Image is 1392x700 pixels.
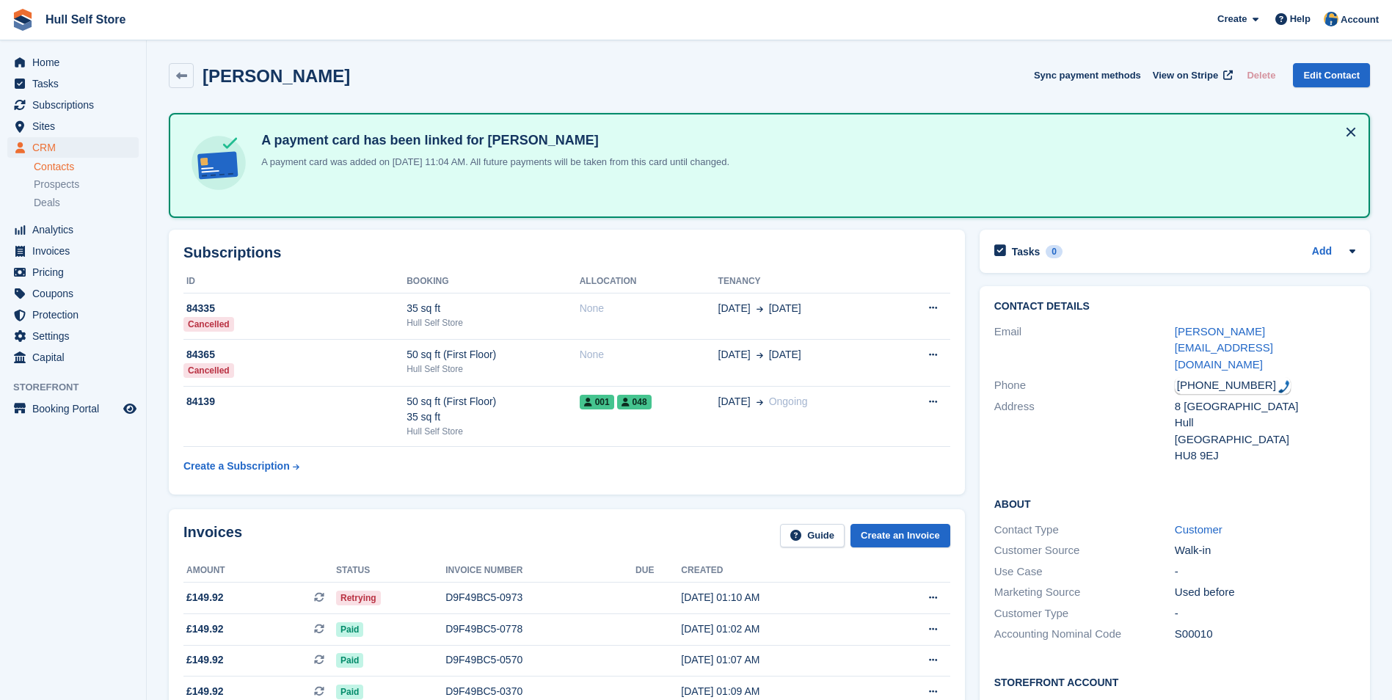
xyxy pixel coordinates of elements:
a: menu [7,326,139,346]
div: Accounting Nominal Code [994,626,1175,643]
th: Created [681,559,874,583]
span: Deals [34,196,60,210]
div: 84139 [183,394,407,409]
div: Marketing Source [994,584,1175,601]
a: menu [7,95,139,115]
img: Hull Self Store [1324,12,1338,26]
div: None [580,301,718,316]
a: menu [7,73,139,94]
span: Invoices [32,241,120,261]
h2: Subscriptions [183,244,950,261]
img: hfpfyWBK5wQHBAGPgDf9c6qAYOxxMAAAAASUVORK5CYII= [1278,380,1290,393]
span: CRM [32,137,120,158]
h2: Tasks [1012,245,1041,258]
th: Booking [407,270,580,294]
div: Contact Type [994,522,1175,539]
span: £149.92 [186,652,224,668]
span: Retrying [336,591,381,605]
a: Add [1312,244,1332,260]
span: Sites [32,116,120,136]
span: Create [1217,12,1247,26]
div: D9F49BC5-0370 [445,684,635,699]
th: ID [183,270,407,294]
th: Allocation [580,270,718,294]
span: £149.92 [186,590,224,605]
span: Paid [336,622,363,637]
span: Subscriptions [32,95,120,115]
span: Settings [32,326,120,346]
a: menu [7,219,139,240]
span: [DATE] [718,301,751,316]
th: Status [336,559,445,583]
a: menu [7,116,139,136]
div: Create a Subscription [183,459,290,474]
span: [DATE] [718,394,751,409]
div: [DATE] 01:02 AM [681,621,874,637]
img: card-linked-ebf98d0992dc2aeb22e95c0e3c79077019eb2392cfd83c6a337811c24bc77127.svg [188,132,249,194]
a: menu [7,347,139,368]
h2: Storefront Account [994,674,1355,689]
th: Tenancy [718,270,891,294]
p: A payment card was added on [DATE] 11:04 AM. All future payments will be taken from this card unt... [255,155,729,169]
div: Cancelled [183,317,234,332]
div: Hull [1175,415,1355,431]
h2: About [994,496,1355,511]
div: Hull Self Store [407,425,580,438]
span: Home [32,52,120,73]
div: - [1175,605,1355,622]
a: menu [7,262,139,282]
div: Customer Type [994,605,1175,622]
div: D9F49BC5-0973 [445,590,635,605]
span: Help [1290,12,1311,26]
a: Create a Subscription [183,453,299,480]
a: Create an Invoice [850,524,950,548]
h2: [PERSON_NAME] [203,66,350,86]
span: View on Stripe [1153,68,1218,83]
span: [DATE] [769,347,801,362]
a: Guide [780,524,845,548]
div: 0 [1046,245,1063,258]
div: Address [994,398,1175,464]
div: D9F49BC5-0570 [445,652,635,668]
img: stora-icon-8386f47178a22dfd0bd8f6a31ec36ba5ce8667c1dd55bd0f319d3a0aa187defe.svg [12,9,34,31]
a: Hull Self Store [40,7,131,32]
div: 50 sq ft (First Floor) [407,347,580,362]
div: S00010 [1175,626,1355,643]
span: Capital [32,347,120,368]
a: Deals [34,195,139,211]
div: Hull Self Store [407,362,580,376]
span: 001 [580,395,614,409]
a: Contacts [34,160,139,174]
div: 35 sq ft [407,301,580,316]
div: 84365 [183,347,407,362]
a: [PERSON_NAME][EMAIL_ADDRESS][DOMAIN_NAME] [1175,325,1273,371]
a: menu [7,305,139,325]
span: Coupons [32,283,120,304]
a: Edit Contact [1293,63,1370,87]
div: [GEOGRAPHIC_DATA] [1175,431,1355,448]
div: 50 sq ft (First Floor) 35 sq ft [407,394,580,425]
div: [DATE] 01:09 AM [681,684,874,699]
div: Walk-in [1175,542,1355,559]
div: Phone [994,377,1175,394]
th: Due [635,559,681,583]
span: Account [1341,12,1379,27]
h4: A payment card has been linked for [PERSON_NAME] [255,132,729,149]
div: Used before [1175,584,1355,601]
div: 8 [GEOGRAPHIC_DATA] [1175,398,1355,415]
div: Customer Source [994,542,1175,559]
span: Storefront [13,380,146,395]
a: menu [7,52,139,73]
span: £149.92 [186,684,224,699]
span: [DATE] [769,301,801,316]
span: [DATE] [718,347,751,362]
span: Booking Portal [32,398,120,419]
a: menu [7,283,139,304]
div: [DATE] 01:10 AM [681,590,874,605]
a: Customer [1175,523,1222,536]
a: Prospects [34,177,139,192]
span: Prospects [34,178,79,192]
div: [DATE] 01:07 AM [681,652,874,668]
a: menu [7,398,139,419]
button: Delete [1241,63,1281,87]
